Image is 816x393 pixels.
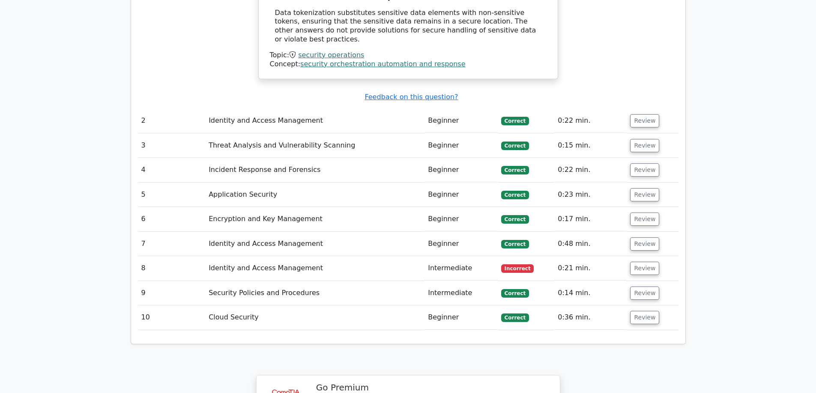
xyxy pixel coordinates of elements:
[424,305,497,330] td: Beginner
[424,109,497,133] td: Beginner
[554,232,627,256] td: 0:48 min.
[501,240,529,248] span: Correct
[205,183,424,207] td: Application Security
[138,305,206,330] td: 10
[554,133,627,158] td: 0:15 min.
[270,60,547,69] div: Concept:
[275,9,541,44] div: Data tokenization substitutes sensitive data elements with non-sensitive tokens, ensuring that th...
[630,114,659,127] button: Review
[554,109,627,133] td: 0:22 min.
[205,133,424,158] td: Threat Analysis and Vulnerability Scanning
[501,191,529,199] span: Correct
[630,163,659,177] button: Review
[205,305,424,330] td: Cloud Security
[630,213,659,226] button: Review
[138,281,206,305] td: 9
[300,60,465,68] a: security orchestration automation and response
[270,51,547,60] div: Topic:
[138,109,206,133] td: 2
[630,188,659,201] button: Review
[630,262,659,275] button: Review
[630,311,659,324] button: Review
[138,183,206,207] td: 5
[424,133,497,158] td: Beginner
[501,264,534,273] span: Incorrect
[424,256,497,281] td: Intermediate
[501,289,529,298] span: Correct
[138,133,206,158] td: 3
[138,158,206,182] td: 4
[365,93,458,101] a: Feedback on this question?
[205,109,424,133] td: Identity and Access Management
[554,256,627,281] td: 0:21 min.
[501,215,529,224] span: Correct
[630,287,659,300] button: Review
[554,305,627,330] td: 0:36 min.
[554,281,627,305] td: 0:14 min.
[138,232,206,256] td: 7
[205,158,424,182] td: Incident Response and Forensics
[630,139,659,152] button: Review
[554,158,627,182] td: 0:22 min.
[501,166,529,174] span: Correct
[138,207,206,231] td: 6
[138,256,206,281] td: 8
[424,183,497,207] td: Beginner
[205,281,424,305] td: Security Policies and Procedures
[424,207,497,231] td: Beginner
[501,142,529,150] span: Correct
[554,183,627,207] td: 0:23 min.
[501,117,529,125] span: Correct
[205,232,424,256] td: Identity and Access Management
[205,207,424,231] td: Encryption and Key Management
[205,256,424,281] td: Identity and Access Management
[630,237,659,251] button: Review
[424,158,497,182] td: Beginner
[424,232,497,256] td: Beginner
[501,313,529,322] span: Correct
[424,281,497,305] td: Intermediate
[554,207,627,231] td: 0:17 min.
[298,51,364,59] a: security operations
